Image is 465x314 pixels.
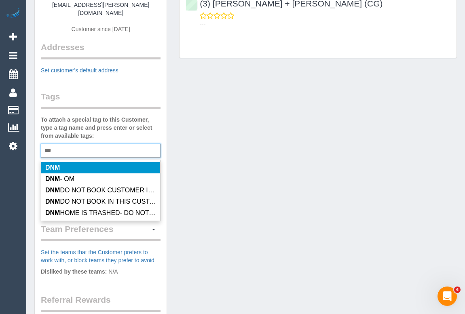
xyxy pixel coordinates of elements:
[45,187,163,194] span: DO NOT BOOK CUSTOMER IN!!!!!!
[438,287,457,306] iframe: Intercom live chat
[41,249,154,263] a: Set the teams that the Customer prefers to work with, or block teams they prefer to avoid
[45,198,233,205] span: DO NOT BOOK IN THIS CUSTOMER SHE IS VERY RUDE!
[5,8,21,19] img: Automaid Logo
[41,223,161,241] legend: Team Preferences
[200,20,450,28] p: ---
[45,175,60,182] em: DNM
[108,268,118,275] span: N/A
[45,209,178,216] span: HOME IS TRASHED- DO NOT BOOK IN
[45,209,60,216] em: DNM
[45,198,60,205] em: DNM
[45,175,74,182] span: - OM
[52,2,149,16] a: [EMAIL_ADDRESS][PERSON_NAME][DOMAIN_NAME]
[41,67,118,74] a: Set customer's default address
[41,116,161,140] label: To attach a special tag to this Customer, type a tag name and press enter or select from availabl...
[72,26,130,32] span: Customer since [DATE]
[45,164,60,171] em: DNM
[454,287,461,293] span: 4
[41,91,161,109] legend: Tags
[41,268,107,276] label: Disliked by these teams:
[45,187,60,194] em: DNM
[41,294,161,312] legend: Referral Rewards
